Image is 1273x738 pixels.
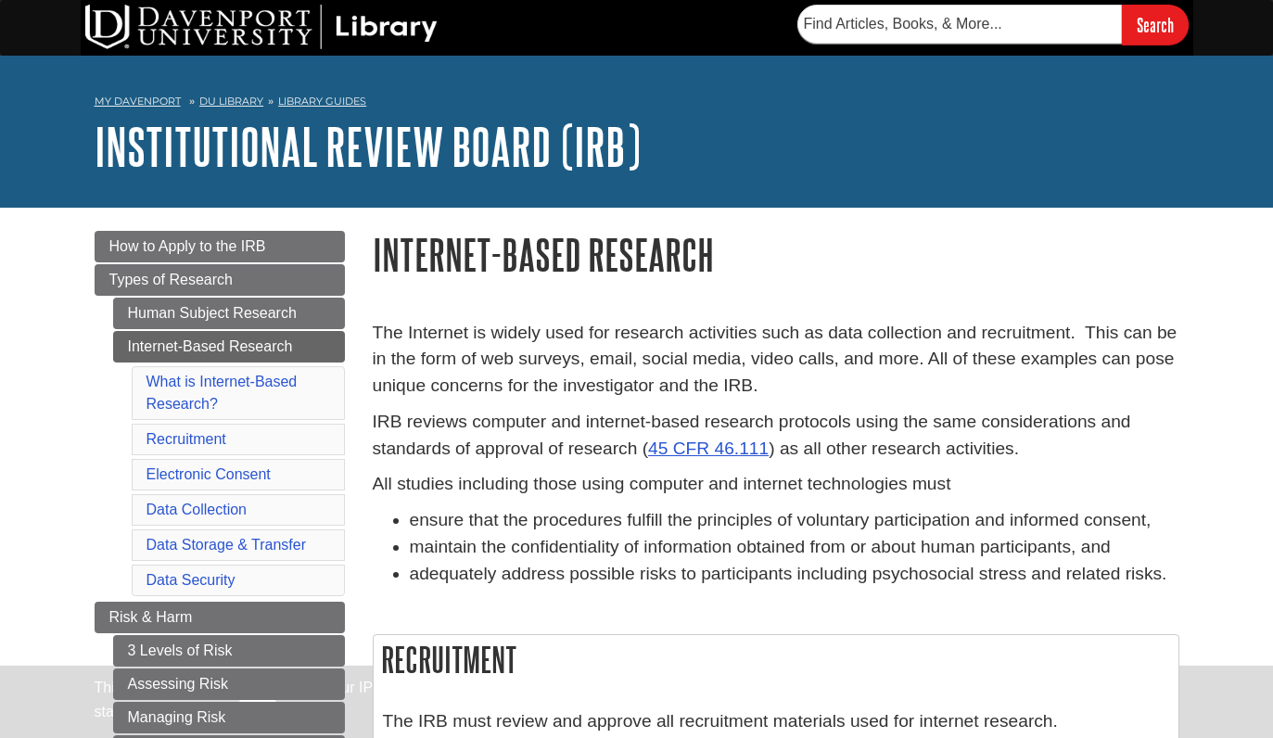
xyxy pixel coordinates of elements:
[109,609,193,625] span: Risk & Harm
[374,635,1178,684] h2: Recruitment
[95,602,345,633] a: Risk & Harm
[95,264,345,296] a: Types of Research
[109,272,233,287] span: Types of Research
[85,5,438,49] img: DU Library
[797,5,1122,44] input: Find Articles, Books, & More...
[278,95,366,108] a: Library Guides
[146,374,298,412] a: What is Internet-Based Research?
[410,561,1179,588] li: adequately address possible risks to participants including psychosocial stress and related risks.
[146,466,271,482] a: Electronic Consent
[410,507,1179,534] li: ensure that the procedures fulfill the principles of voluntary participation and informed consent,
[373,231,1179,278] h1: Internet-Based Research
[797,5,1189,45] form: Searches DU Library's articles, books, and more
[113,331,345,363] a: Internet-Based Research
[410,534,1179,561] li: maintain the confidentiality of information obtained from or about human participants, and
[373,320,1179,400] p: The Internet is widely used for research activities such as data collection and recruitment. This...
[113,635,345,667] a: 3 Levels of Risk
[146,572,236,588] a: Data Security
[95,231,345,262] a: How to Apply to the IRB
[95,89,1179,119] nav: breadcrumb
[113,702,345,733] a: Managing Risk
[113,298,345,329] a: Human Subject Research
[109,238,266,254] span: How to Apply to the IRB
[113,668,345,700] a: Assessing Risk
[648,439,769,458] a: 45 CFR 46.111
[373,471,1179,498] p: All studies including those using computer and internet technologies must
[95,118,641,175] a: Institutional Review Board (IRB)
[95,94,181,109] a: My Davenport
[383,708,1169,735] p: The IRB must review and approve all recruitment materials used for internet research.
[146,431,226,447] a: Recruitment
[146,537,307,553] a: Data Storage & Transfer
[146,502,248,517] a: Data Collection
[373,409,1179,463] p: IRB reviews computer and internet-based research protocols using the same considerations and stan...
[1122,5,1189,45] input: Search
[199,95,263,108] a: DU Library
